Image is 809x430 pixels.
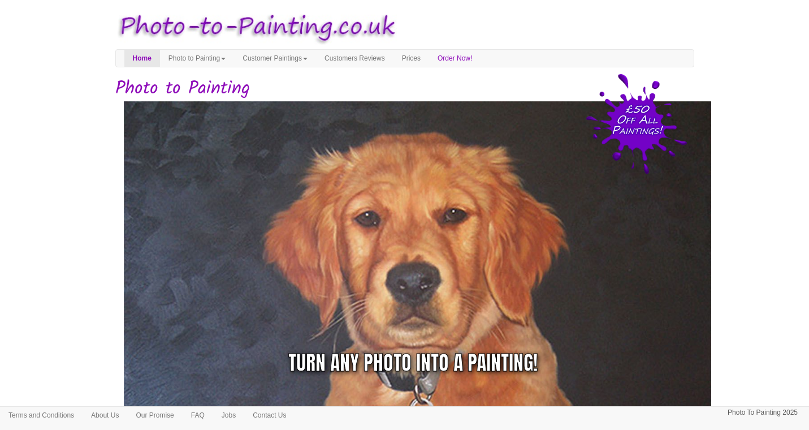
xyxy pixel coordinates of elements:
[115,79,694,98] h1: Photo to Painting
[213,407,244,424] a: Jobs
[83,407,127,424] a: About Us
[728,407,798,419] p: Photo To Painting 2025
[244,407,295,424] a: Contact Us
[160,50,234,67] a: Photo to Painting
[124,50,160,67] a: Home
[288,349,538,377] div: Turn any photo into a painting!
[586,74,687,174] img: 50 pound price drop
[429,50,481,67] a: Order Now!
[393,50,429,67] a: Prices
[316,50,393,67] a: Customers Reviews
[234,50,316,67] a: Customer Paintings
[183,407,213,424] a: FAQ
[110,6,399,49] img: Photo to Painting
[127,407,182,424] a: Our Promise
